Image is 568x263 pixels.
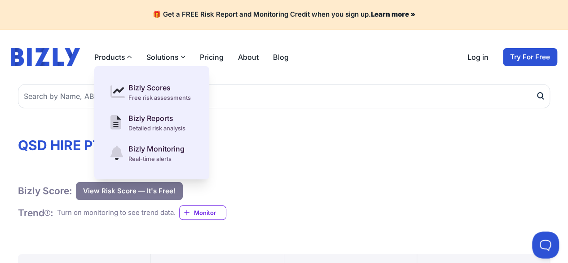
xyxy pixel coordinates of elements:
h1: Bizly Score: [18,185,72,197]
iframe: Toggle Customer Support [532,232,559,259]
a: Try For Free [503,48,557,66]
a: Bizly Reports Detailed risk analysis [105,107,198,138]
h1: Trend : [18,207,53,219]
div: Bizly Scores [128,82,191,93]
a: Learn more » [371,10,415,18]
div: Turn on monitoring to see trend data. [57,208,176,218]
h4: 🎁 Get a FREE Risk Report and Monitoring Credit when you sign up. [11,10,557,19]
a: About [238,52,259,62]
a: Log in [467,52,489,62]
h1: QSD HIRE PTY LTD [18,137,550,153]
a: Pricing [200,52,224,62]
div: Detailed risk analysis [128,124,185,133]
a: Bizly Scores Free risk assessments [105,77,198,107]
button: View Risk Score — It's Free! [76,182,183,200]
input: Search by Name, ABN or ACN [18,84,550,108]
button: Solutions [146,52,185,62]
a: Bizly Monitoring Real-time alerts [105,138,198,169]
a: Monitor [179,205,226,220]
div: Bizly Monitoring [128,143,185,154]
a: Blog [273,52,289,62]
div: Free risk assessments [128,93,191,102]
div: Real-time alerts [128,154,185,163]
div: Bizly Reports [128,113,185,124]
span: Monitor [194,208,226,217]
button: Products [94,52,132,62]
